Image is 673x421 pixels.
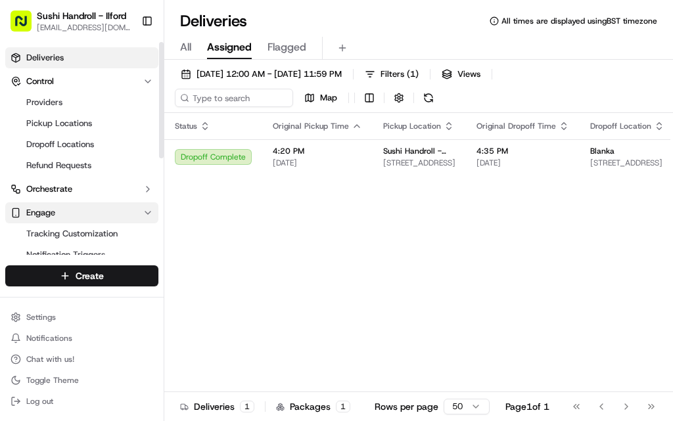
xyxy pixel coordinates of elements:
span: 4:20 PM [273,146,362,156]
span: All [180,39,191,55]
span: Create [76,269,104,282]
button: Chat with us! [5,350,158,368]
span: Deliveries [26,52,64,64]
button: Settings [5,308,158,326]
div: Deliveries [180,400,254,413]
span: Chat with us! [26,354,74,365]
span: Status [175,121,197,131]
img: 1736555255976-a54dd68f-1ca7-489b-9aae-adbdc363a1c4 [26,204,37,215]
button: Create [5,265,158,286]
span: Pickup Locations [26,118,92,129]
button: Log out [5,392,158,410]
span: Original Pickup Time [273,121,349,131]
div: 📗 [13,259,24,270]
p: Welcome 👋 [13,53,239,74]
input: Type to search [175,89,293,107]
span: Pylon [131,290,159,300]
span: Orchestrate [26,183,72,195]
span: [STREET_ADDRESS] [590,158,664,168]
img: Jandy Espique [13,191,34,212]
p: Rows per page [375,400,438,413]
div: We're available if you need us! [59,139,181,149]
span: Refund Requests [26,160,91,171]
div: 💻 [111,259,122,270]
span: Notification Triggers [26,249,105,261]
div: Packages [276,400,350,413]
span: [DATE] [116,204,143,214]
span: Providers [26,97,62,108]
span: Blanka [590,146,615,156]
button: Filters(1) [359,65,425,83]
div: Past conversations [13,171,88,181]
span: 4:35 PM [476,146,569,156]
span: API Documentation [124,258,211,271]
a: 📗Knowledge Base [8,253,106,277]
a: Pickup Locations [21,114,143,133]
button: [DATE] 12:00 AM - [DATE] 11:59 PM [175,65,348,83]
a: 💻API Documentation [106,253,216,277]
span: Dropoff Location [590,121,651,131]
span: [DATE] [273,158,362,168]
span: Sushi Handroll - Ilford [383,146,455,156]
span: Assigned [207,39,252,55]
span: [DATE] 12:00 AM - [DATE] 11:59 PM [197,68,342,80]
button: See all [204,168,239,184]
span: Control [26,76,54,87]
span: [PERSON_NAME] [41,204,106,214]
img: Nash [13,13,39,39]
span: All times are displayed using BST timezone [501,16,657,26]
button: Orchestrate [5,179,158,200]
button: Map [298,89,343,107]
span: Filters [381,68,419,80]
a: Dropoff Locations [21,135,143,154]
button: [EMAIL_ADDRESS][DOMAIN_NAME] [37,22,131,33]
button: Control [5,71,158,92]
h1: Deliveries [180,11,247,32]
a: Refund Requests [21,156,143,175]
button: Notifications [5,329,158,347]
span: Tracking Customization [26,228,118,240]
span: Original Dropoff Time [476,121,556,131]
span: [DATE] [476,158,569,168]
span: Flagged [267,39,306,55]
span: Dropoff Locations [26,139,94,150]
span: Views [457,68,480,80]
span: • [109,204,114,214]
a: Providers [21,93,143,112]
a: Tracking Customization [21,225,143,243]
span: Toggle Theme [26,375,79,386]
button: Sushi Handroll - Ilford [37,9,126,22]
img: 1755196953914-cd9d9cba-b7f7-46ee-b6f5-75ff69acacf5 [28,125,51,149]
span: Engage [26,207,55,219]
button: Start new chat [223,129,239,145]
a: Notification Triggers [21,246,143,264]
div: Page 1 of 1 [505,400,549,413]
input: Got a question? Start typing here... [34,85,237,99]
div: 1 [336,401,350,412]
button: Views [436,65,486,83]
span: ( 1 ) [407,68,419,80]
img: 1736555255976-a54dd68f-1ca7-489b-9aae-adbdc363a1c4 [13,125,37,149]
span: Log out [26,396,53,407]
span: Knowledge Base [26,258,101,271]
button: Toggle Theme [5,371,158,389]
button: Engage [5,202,158,223]
span: [STREET_ADDRESS] [383,158,455,168]
a: Deliveries [5,47,158,68]
div: Start new chat [59,125,216,139]
div: 1 [240,401,254,412]
span: Settings [26,312,56,322]
span: Notifications [26,333,72,343]
a: Powered byPylon [93,290,159,300]
span: Pickup Location [383,121,441,131]
button: Refresh [419,89,438,107]
button: Sushi Handroll - Ilford[EMAIL_ADDRESS][DOMAIN_NAME] [5,5,136,37]
span: Map [320,92,337,104]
